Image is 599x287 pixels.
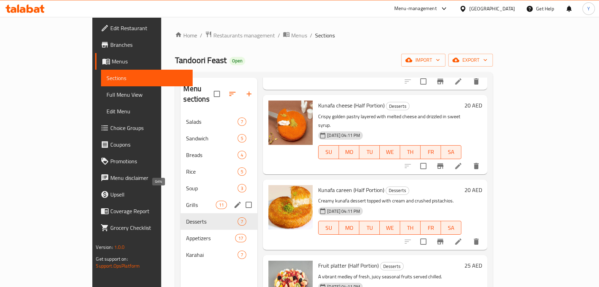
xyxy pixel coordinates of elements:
div: Salads7 [181,113,257,130]
span: MO [342,147,357,157]
span: export [454,56,487,64]
span: Desserts [186,217,238,226]
span: Rice [186,167,238,176]
span: SU [321,223,336,233]
span: Open [229,58,245,64]
span: SA [444,223,459,233]
a: Menus [95,53,192,70]
div: Soup3 [181,180,257,197]
span: 7 [238,119,246,125]
span: Version: [96,243,113,252]
span: Grills [186,201,215,209]
button: FR [421,145,441,159]
span: Select to update [416,234,431,249]
span: SU [321,147,336,157]
div: Karahai7 [181,246,257,263]
a: Menus [283,31,307,40]
span: Branches [110,41,187,49]
span: TH [403,147,418,157]
div: [GEOGRAPHIC_DATA] [469,5,515,12]
a: Coverage Report [95,203,192,219]
span: Select all sections [210,87,224,101]
span: Coverage Report [110,207,187,215]
span: WE [383,223,397,233]
div: items [238,167,246,176]
span: Desserts [380,262,403,270]
a: Restaurants management [205,31,275,40]
span: Kunafa cheese (Half Portion) [318,100,385,111]
span: 11 [216,202,227,208]
button: export [448,54,493,67]
a: Edit menu item [454,162,462,170]
span: FR [423,223,438,233]
button: SU [318,221,339,235]
span: Sandwich [186,134,238,142]
a: Sections [101,70,192,86]
p: Creamy kunafa dessert topped with cream and crushed pistachios. [318,197,461,205]
a: Branches [95,36,192,53]
span: Salads [186,118,238,126]
div: items [235,234,246,242]
img: Kunafa cheese (Half Portion) [268,101,313,145]
button: SA [441,145,461,159]
button: Branch-specific-item [432,73,449,90]
p: Crispy golden pastry layered with melted cheese and drizzled in sweet syrup. [318,112,461,130]
span: 5 [238,135,246,142]
a: Edit Menu [101,103,192,120]
div: Karahai [186,251,238,259]
span: Sort sections [224,86,241,102]
nav: breadcrumb [175,31,493,40]
h6: 20 AED [464,185,482,195]
a: Support.OpsPlatform [96,261,140,270]
button: Branch-specific-item [432,158,449,174]
a: Coupons [95,136,192,153]
h6: 25 AED [464,261,482,270]
button: delete [468,73,485,90]
button: FR [421,221,441,235]
div: Desserts [386,186,409,195]
div: Appetizers17 [181,230,257,246]
span: 7 [238,218,246,225]
h2: Menu sections [183,84,214,104]
div: items [238,251,246,259]
span: [DATE] 04:11 PM [324,208,363,215]
span: WE [383,147,397,157]
span: Coupons [110,140,187,149]
span: 4 [238,152,246,158]
span: Menus [291,31,307,40]
div: items [238,134,246,142]
button: TU [359,145,380,159]
button: WE [380,145,400,159]
div: Soup [186,184,238,192]
div: items [238,217,246,226]
span: Y [587,5,590,12]
span: 1.0.0 [114,243,125,252]
span: Breads [186,151,238,159]
li: / [200,31,202,40]
div: Desserts [380,262,404,270]
button: TH [400,145,421,159]
button: edit [232,200,243,210]
button: MO [339,221,359,235]
button: SA [441,221,461,235]
span: Fruit platter (Half Portion) [318,260,379,271]
span: Upsell [110,190,187,199]
span: Tandoori Feast [175,52,227,68]
div: items [216,201,227,209]
nav: Menu sections [181,111,257,266]
button: Branch-specific-item [432,233,449,250]
span: 5 [238,168,246,175]
span: Appetizers [186,234,235,242]
a: Edit menu item [454,77,462,86]
a: Grocery Checklist [95,219,192,236]
span: Edit Restaurant [110,24,187,32]
div: Menu-management [394,5,437,13]
button: SU [318,145,339,159]
li: / [278,31,280,40]
span: Full Menu View [107,90,187,99]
